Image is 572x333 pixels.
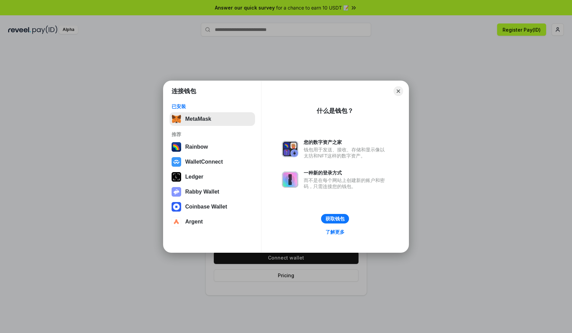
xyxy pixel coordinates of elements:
[172,187,181,197] img: svg+xml,%3Csvg%20xmlns%3D%22http%3A%2F%2Fwww.w3.org%2F2000%2Fsvg%22%20fill%3D%22none%22%20viewBox...
[170,112,255,126] button: MetaMask
[172,172,181,182] img: svg+xml,%3Csvg%20xmlns%3D%22http%3A%2F%2Fwww.w3.org%2F2000%2Fsvg%22%20width%3D%2228%22%20height%3...
[282,141,298,157] img: svg+xml,%3Csvg%20xmlns%3D%22http%3A%2F%2Fwww.w3.org%2F2000%2Fsvg%22%20fill%3D%22none%22%20viewBox...
[304,177,388,189] div: 而不是在每个网站上创建新的账户和密码，只需连接您的钱包。
[304,170,388,176] div: 一种新的登录方式
[172,217,181,227] img: svg+xml,%3Csvg%20width%3D%2228%22%20height%3D%2228%22%20viewBox%3D%220%200%2028%2028%22%20fill%3D...
[185,159,223,165] div: WalletConnect
[172,157,181,167] img: svg+xml,%3Csvg%20width%3D%2228%22%20height%3D%2228%22%20viewBox%3D%220%200%2028%2028%22%20fill%3D...
[172,131,253,137] div: 推荐
[321,214,349,223] button: 获取钱包
[185,174,203,180] div: Ledger
[185,144,208,150] div: Rainbow
[170,215,255,229] button: Argent
[172,103,253,110] div: 已安装
[172,142,181,152] img: svg+xml,%3Csvg%20width%3D%22120%22%20height%3D%22120%22%20viewBox%3D%220%200%20120%20120%22%20fil...
[325,229,345,235] div: 了解更多
[304,139,388,145] div: 您的数字资产之家
[185,189,219,195] div: Rabby Wallet
[170,140,255,154] button: Rainbow
[172,114,181,124] img: svg+xml,%3Csvg%20fill%3D%22none%22%20height%3D%2233%22%20viewBox%3D%220%200%2035%2033%22%20width%...
[321,228,349,236] a: 了解更多
[325,216,345,222] div: 获取钱包
[304,147,388,159] div: 钱包用于发送、接收、存储和显示像以太坊和NFT这样的数字资产。
[170,185,255,199] button: Rabby Wallet
[317,107,353,115] div: 什么是钱包？
[170,170,255,184] button: Ledger
[185,116,211,122] div: MetaMask
[185,204,227,210] div: Coinbase Wallet
[170,155,255,169] button: WalletConnect
[282,171,298,188] img: svg+xml,%3Csvg%20xmlns%3D%22http%3A%2F%2Fwww.w3.org%2F2000%2Fsvg%22%20fill%3D%22none%22%20viewBox...
[394,86,403,96] button: Close
[172,87,196,95] h1: 连接钱包
[172,202,181,212] img: svg+xml,%3Csvg%20width%3D%2228%22%20height%3D%2228%22%20viewBox%3D%220%200%2028%2028%22%20fill%3D...
[185,219,203,225] div: Argent
[170,200,255,214] button: Coinbase Wallet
